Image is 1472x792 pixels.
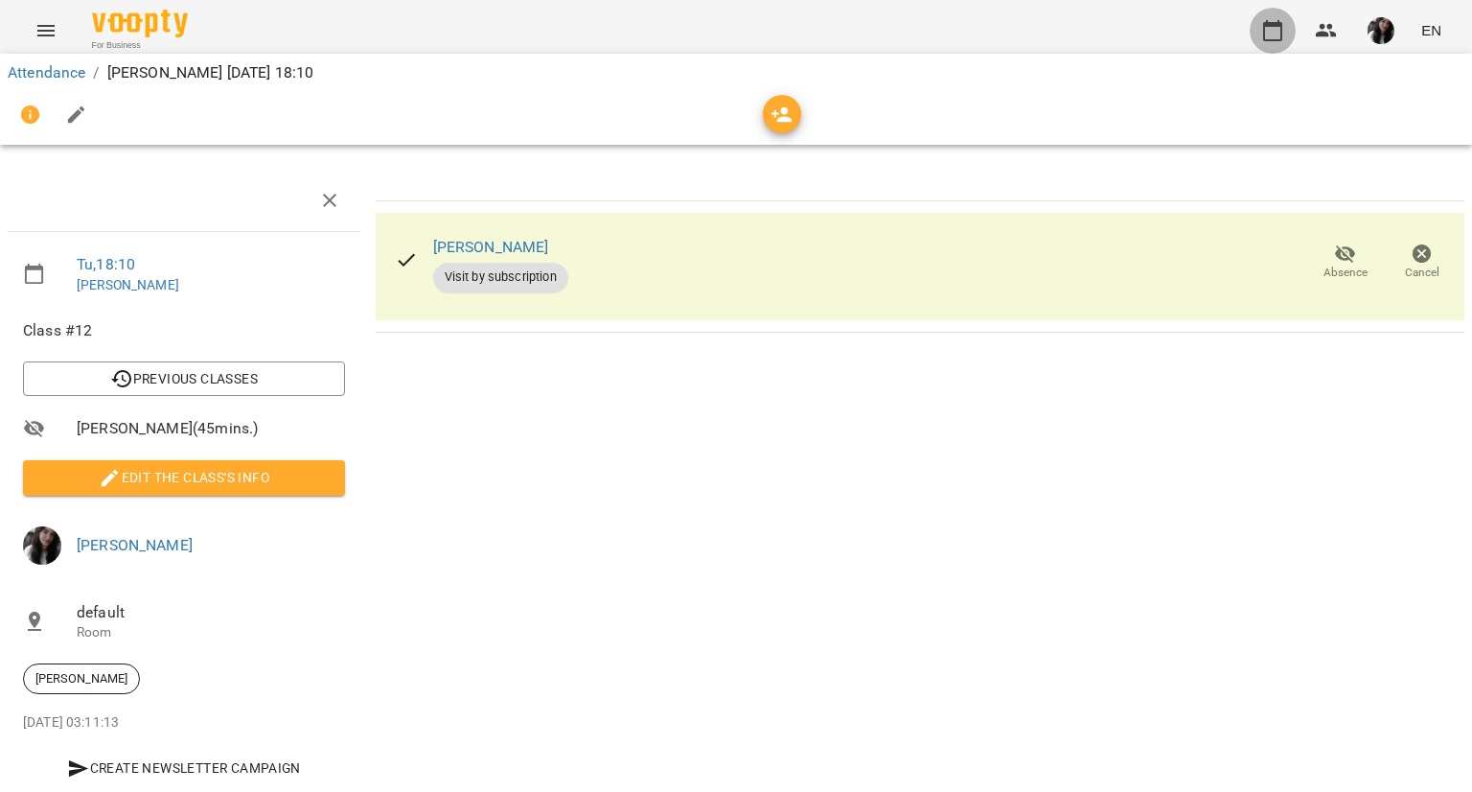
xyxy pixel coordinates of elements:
p: [DATE] 03:11:13 [23,713,345,733]
span: Absence [1323,265,1368,281]
a: [PERSON_NAME] [433,238,549,256]
a: [PERSON_NAME] [77,277,179,292]
p: Room [77,623,345,642]
button: Previous Classes [23,361,345,396]
p: [PERSON_NAME] [DATE] 18:10 [107,61,314,84]
img: d9ea9a7fe13608e6f244c4400442cb9c.jpg [1368,17,1394,44]
a: Tu , 18:10 [77,255,135,273]
span: [PERSON_NAME] ( 45 mins. ) [77,417,345,440]
div: [PERSON_NAME] [23,664,140,694]
span: default [77,601,345,624]
button: Cancel [1384,236,1460,290]
img: Voopty Logo [92,10,188,37]
span: Create Newsletter Campaign [31,757,337,780]
button: Menu [23,8,69,54]
span: Cancel [1405,265,1439,281]
span: Previous Classes [38,367,330,390]
button: Create Newsletter Campaign [23,751,345,785]
span: [PERSON_NAME] [24,670,139,687]
a: [PERSON_NAME] [77,536,193,554]
span: For Business [92,39,188,52]
img: d9ea9a7fe13608e6f244c4400442cb9c.jpg [23,526,61,565]
button: Absence [1307,236,1384,290]
span: Visit by subscription [433,268,568,286]
button: EN [1414,12,1449,48]
button: Edit the class's Info [23,460,345,495]
a: Attendance [8,63,85,82]
span: Edit the class's Info [38,466,330,489]
span: EN [1421,20,1441,40]
nav: breadcrumb [8,61,1464,84]
li: / [93,61,99,84]
span: Class #12 [23,319,345,342]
